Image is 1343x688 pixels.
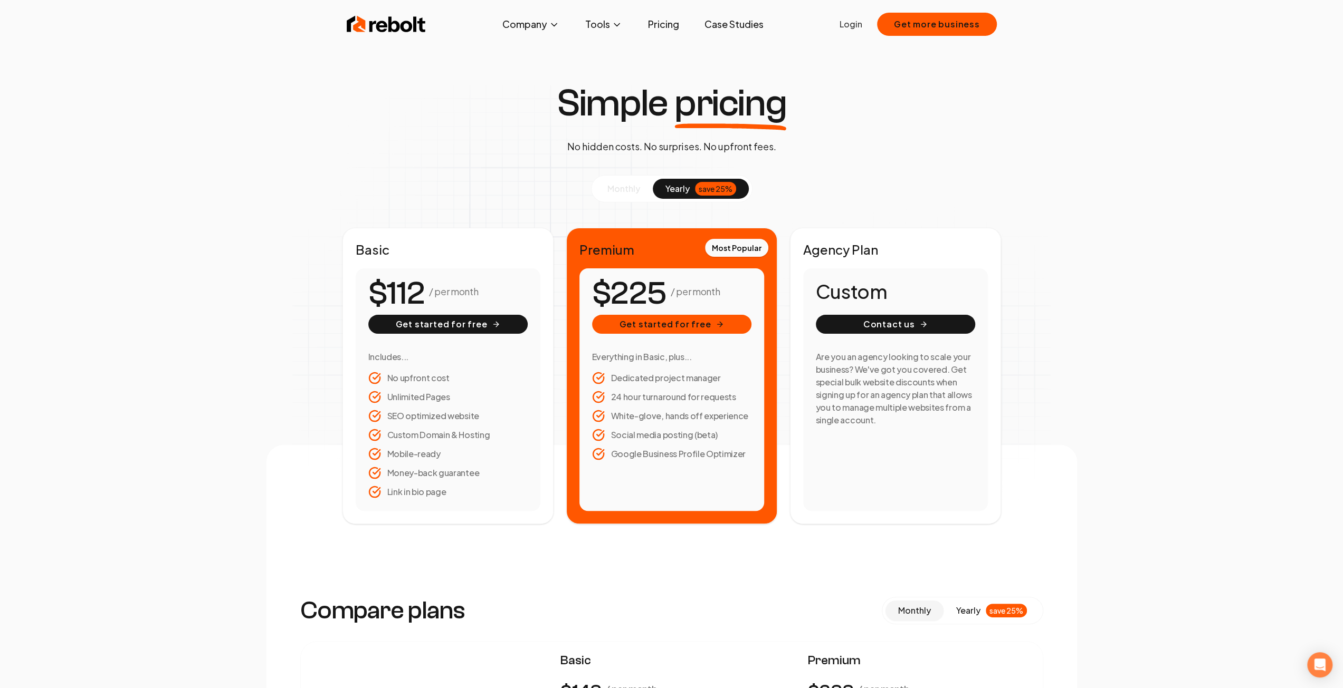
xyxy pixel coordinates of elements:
[592,351,751,363] h3: Everything in Basic, plus...
[567,139,776,154] p: No hidden costs. No surprises. No upfront fees.
[885,600,944,621] button: monthly
[840,18,862,31] a: Login
[592,448,751,460] li: Google Business Profile Optimizer
[898,605,931,616] span: monthly
[368,372,528,384] li: No upfront cost
[696,14,771,35] a: Case Studies
[705,239,768,257] div: Most Popular
[944,600,1040,621] button: yearlysave 25%
[653,179,749,199] button: yearlysave 25%
[368,486,528,498] li: Link in bio page
[956,604,980,617] span: yearly
[300,598,465,623] h3: Compare plans
[592,410,751,422] li: White-glove, hands off experience
[368,270,425,317] number-flow-react: $112
[429,284,478,299] p: / per month
[595,179,653,199] button: monthly
[347,14,426,35] img: Rebolt Logo
[592,429,751,441] li: Social media posting (beta)
[816,351,975,427] h3: Are you an agency looking to scale your business? We've got you covered. Get special bulk website...
[986,604,1027,617] div: save 25%
[579,241,764,258] h2: Premium
[803,241,988,258] h2: Agency Plan
[356,241,540,258] h2: Basic
[639,14,687,35] a: Pricing
[816,315,975,334] button: Contact us
[695,182,736,196] div: save 25%
[368,467,528,479] li: Money-back guarantee
[1307,652,1332,677] div: Open Intercom Messenger
[368,351,528,363] h3: Includes...
[560,652,783,669] span: Basic
[557,84,786,122] h1: Simple
[368,429,528,441] li: Custom Domain & Hosting
[665,182,690,195] span: yearly
[368,391,528,403] li: Unlimited Pages
[592,372,751,384] li: Dedicated project manager
[674,84,786,122] span: pricing
[607,183,640,194] span: monthly
[592,270,666,317] number-flow-react: $225
[576,14,631,35] button: Tools
[808,652,1030,669] span: Premium
[368,448,528,460] li: Mobile-ready
[368,315,528,334] button: Get started for free
[493,14,568,35] button: Company
[671,284,720,299] p: / per month
[816,281,975,302] h1: Custom
[592,391,751,403] li: 24 hour turnaround for requests
[368,410,528,422] li: SEO optimized website
[877,13,997,36] button: Get more business
[592,315,751,334] button: Get started for free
